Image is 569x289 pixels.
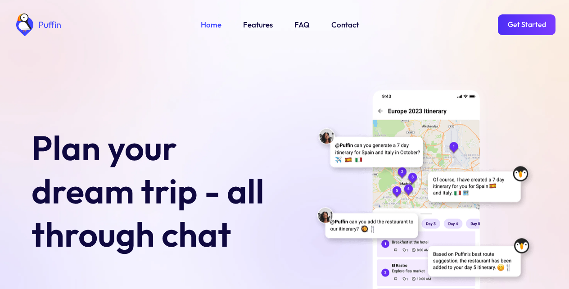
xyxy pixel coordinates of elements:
div: Puffin [36,20,61,29]
h1: Plan your dream trip - all through chat [32,126,279,256]
a: home [14,14,61,36]
a: FAQ [294,19,310,31]
a: Get Started [498,14,555,35]
a: Features [243,19,273,31]
a: Contact [331,19,359,31]
a: Home [201,19,221,31]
